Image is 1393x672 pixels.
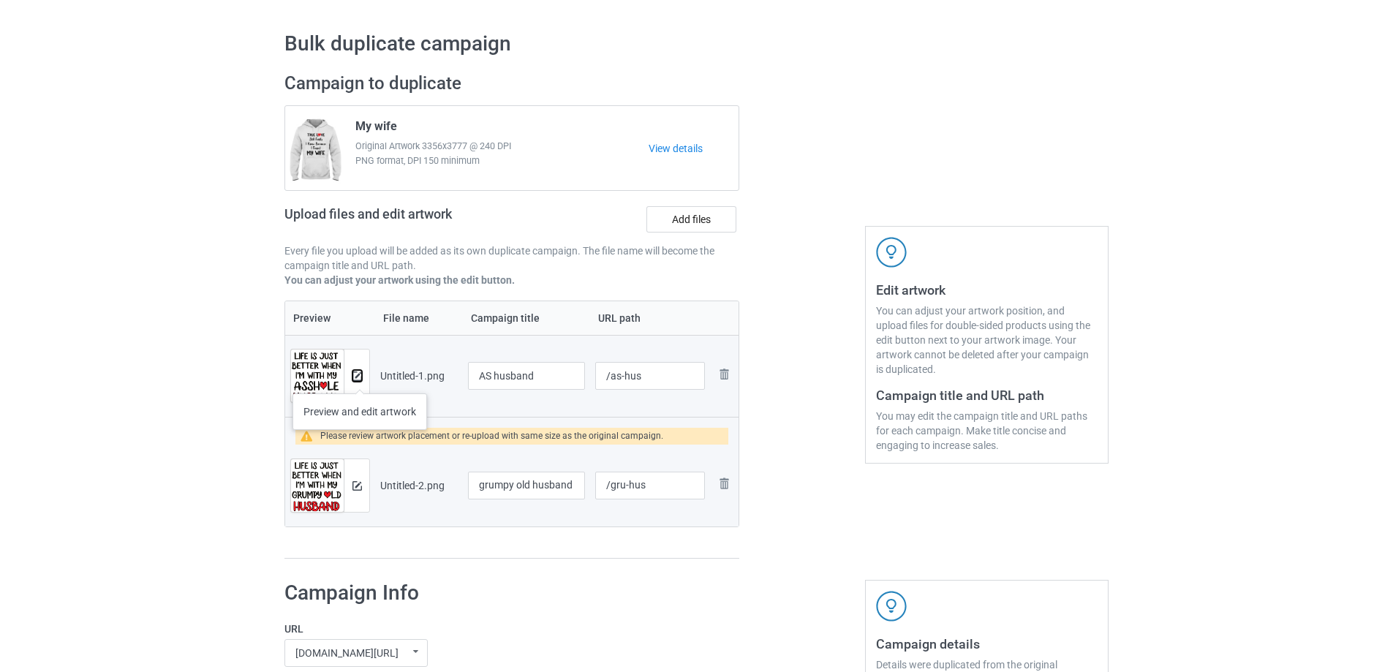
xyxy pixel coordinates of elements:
h3: Campaign details [876,635,1098,652]
th: Campaign title [463,301,590,335]
div: You may edit the campaign title and URL paths for each campaign. Make title concise and engaging ... [876,409,1098,453]
div: Untitled-2.png [380,478,458,493]
img: original.png [291,350,344,412]
div: You can adjust your artwork position, and upload files for double-sided products using the edit b... [876,303,1098,377]
th: Preview [285,301,375,335]
img: svg+xml;base64,PD94bWwgdmVyc2lvbj0iMS4wIiBlbmNvZGluZz0iVVRGLTgiPz4KPHN2ZyB3aWR0aD0iMTRweCIgaGVpZ2... [352,481,362,491]
h2: Campaign to duplicate [284,72,739,95]
h3: Campaign title and URL path [876,387,1098,404]
div: Please review artwork placement or re-upload with same size as the original campaign. [320,428,663,445]
div: Untitled-1.png [380,369,458,383]
img: svg+xml;base64,PD94bWwgdmVyc2lvbj0iMS4wIiBlbmNvZGluZz0iVVRGLTgiPz4KPHN2ZyB3aWR0aD0iMjhweCIgaGVpZ2... [715,366,733,383]
label: URL [284,622,719,636]
div: [DOMAIN_NAME][URL] [295,648,399,658]
img: svg+xml;base64,PD94bWwgdmVyc2lvbj0iMS4wIiBlbmNvZGluZz0iVVRGLTgiPz4KPHN2ZyB3aWR0aD0iNDJweCIgaGVpZ2... [876,591,907,622]
p: Every file you upload will be added as its own duplicate campaign. The file name will become the ... [284,243,739,273]
div: Preview and edit artwork [292,393,427,430]
h1: Bulk duplicate campaign [284,31,1109,57]
img: svg+xml;base64,PD94bWwgdmVyc2lvbj0iMS4wIiBlbmNvZGluZz0iVVRGLTgiPz4KPHN2ZyB3aWR0aD0iMjhweCIgaGVpZ2... [715,475,733,492]
h3: Edit artwork [876,282,1098,298]
img: original.png [291,459,344,522]
th: File name [375,301,463,335]
label: Add files [646,206,736,233]
h1: Campaign Info [284,580,719,606]
span: PNG format, DPI 150 minimum [355,154,649,168]
img: warning [301,431,320,442]
span: Original Artwork 3356x3777 @ 240 DPI [355,139,649,154]
th: URL path [590,301,710,335]
img: svg+xml;base64,PD94bWwgdmVyc2lvbj0iMS4wIiBlbmNvZGluZz0iVVRGLTgiPz4KPHN2ZyB3aWR0aD0iMTRweCIgaGVpZ2... [352,371,362,381]
h2: Upload files and edit artwork [284,206,557,233]
b: You can adjust your artwork using the edit button. [284,274,515,286]
span: My wife [355,119,397,139]
a: View details [649,141,739,156]
img: svg+xml;base64,PD94bWwgdmVyc2lvbj0iMS4wIiBlbmNvZGluZz0iVVRGLTgiPz4KPHN2ZyB3aWR0aD0iNDJweCIgaGVpZ2... [876,237,907,268]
